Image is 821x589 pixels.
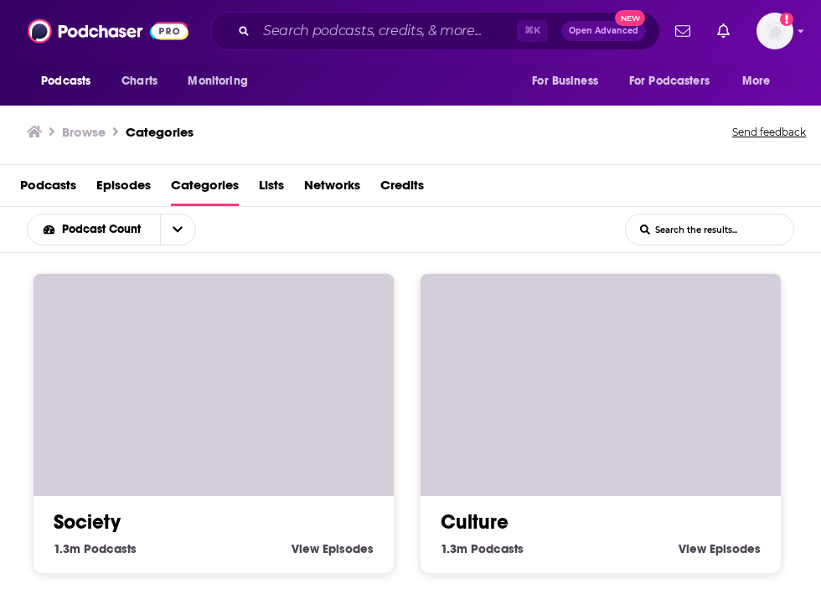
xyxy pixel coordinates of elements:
a: Culture [441,509,509,535]
span: For Podcasters [629,70,710,93]
a: 1.3m Society Podcasts [54,541,137,556]
button: open menu [731,65,792,97]
a: Podcasts [20,172,76,206]
span: For Business [532,70,598,93]
img: Podchaser - Follow, Share and Rate Podcasts [28,15,188,47]
span: 1.3m [54,541,80,556]
span: View [679,541,706,556]
span: Podcasts [471,541,524,556]
span: Episodes [710,541,761,556]
input: Search podcasts, credits, & more... [256,18,517,44]
a: Lists [259,172,284,206]
div: Your Mom & Dad [210,220,441,451]
a: Show notifications dropdown [669,17,697,45]
a: View Culture Episodes [679,541,761,556]
button: open menu [618,65,734,97]
a: View Society Episodes [292,541,374,556]
a: Charts [111,65,168,97]
button: Open AdvancedNew [561,21,646,41]
h2: Choose List sort [27,214,222,245]
button: open menu [160,214,195,245]
span: More [742,70,771,93]
button: open menu [176,65,269,97]
span: 1.3m [441,541,467,556]
span: Podcasts [41,70,90,93]
a: Show notifications dropdown [710,17,736,45]
button: open menu [29,65,112,97]
button: open menu [28,224,160,235]
div: Criminal [381,205,612,436]
h3: Browse [62,124,106,140]
span: Logged in as KatieC [756,13,793,49]
a: Episodes [96,172,151,206]
img: User Profile [756,13,793,49]
div: Search podcasts, credits, & more... [210,12,660,50]
button: open menu [520,65,619,97]
a: 1.3m Culture Podcasts [441,541,524,556]
a: Categories [171,172,239,206]
svg: Add a profile image [780,13,793,26]
span: Podcasts [84,541,137,556]
span: Episodes [323,541,374,556]
a: Networks [304,172,360,206]
a: Credits [380,172,424,206]
span: New [615,10,645,26]
span: ⌘ K [517,20,548,42]
span: Charts [121,70,157,93]
button: Show profile menu [756,13,793,49]
button: Send feedback [727,121,811,144]
span: Podcast Count [62,224,147,235]
span: Monitoring [188,70,247,93]
a: Categories [126,124,194,140]
span: Open Advanced [569,27,638,35]
span: View [292,541,319,556]
a: Society [54,509,121,535]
